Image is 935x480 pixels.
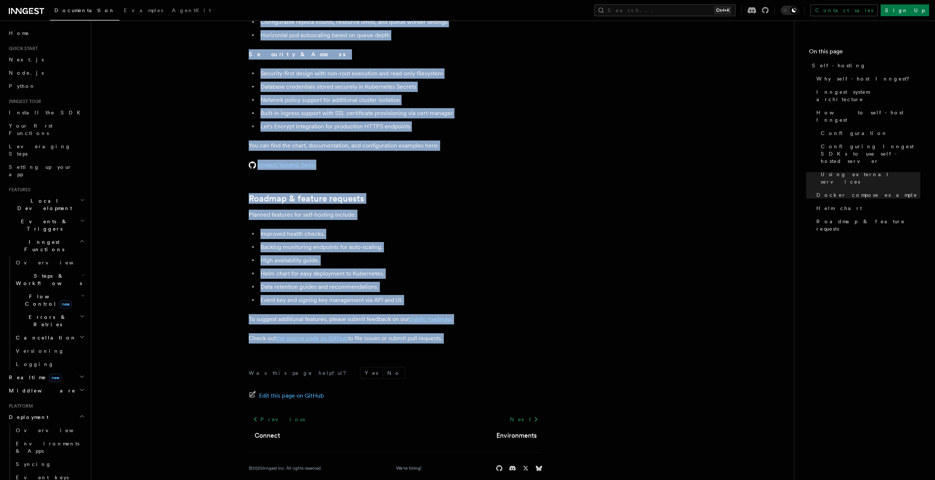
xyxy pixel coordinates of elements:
li: Configurable replica counts, resource limits, and queue worker settings [258,17,543,27]
span: Node.js [9,70,44,76]
a: Contact sales [810,4,878,16]
p: You can find the chart, documentation, and configuration examples here: [249,141,543,151]
a: Inngest system architecture [813,85,920,106]
button: Toggle dark mode [781,6,798,15]
a: We're hiring! [396,465,421,471]
div: © 2025 Inngest Inc. All rights reserved. [249,465,322,471]
span: Errors & Retries [13,313,80,328]
button: Deployment [6,410,86,424]
a: Overview [13,424,86,437]
span: Local Development [6,197,80,212]
button: Cancellation [13,331,86,344]
span: Documentation [54,7,115,13]
button: Errors & Retries [13,310,86,331]
a: Syncing [13,458,86,471]
span: Steps & Workflows [13,272,82,287]
strong: Security & Access [249,51,347,58]
span: Examples [124,7,163,13]
span: Configuring Inngest SDKs to use self-hosted server [821,143,920,165]
a: the source code on GitHub [276,335,348,342]
button: Inngest Functions [6,235,86,256]
a: Leveraging Steps [6,140,86,160]
button: Middleware [6,384,86,397]
span: Versioning [16,348,64,354]
li: High availability guide. [258,255,543,266]
li: Built-in ingress support with SSL certificate provisioning via cert-manager [258,108,543,118]
a: Next.js [6,53,86,66]
span: new [60,300,72,308]
li: Backlog monitoring endpoints for auto-scaling. [258,242,543,252]
li: Network policy support for additional cluster isolation [258,95,543,105]
span: Roadmap & feature requests [816,218,920,232]
span: Middleware [6,387,76,394]
a: Using external services [818,168,920,188]
a: Helm chart [813,202,920,215]
a: AgentKit [168,2,215,20]
span: Leveraging Steps [9,143,71,157]
span: Features [6,187,30,193]
span: Events & Triggers [6,218,80,232]
span: Configuration [821,129,888,137]
p: Planned features for self-hosting include: [249,210,543,220]
a: Connect [255,430,280,441]
button: Realtimenew [6,371,86,384]
a: Self-hosting [809,59,920,72]
span: AgentKit [172,7,211,13]
p: To suggest additional features, please submit feedback on our . [249,314,543,324]
a: Setting up your app [6,160,86,181]
span: Cancellation [13,334,76,341]
a: Sign Up [881,4,929,16]
span: Syncing [16,461,51,467]
p: Was this page helpful? [249,369,351,377]
span: Install the SDK [9,110,85,115]
li: Event key and signing key management via API and UI. [258,295,543,305]
span: Docker compose example [816,191,917,199]
a: How to self-host Inngest [813,106,920,127]
a: Roadmap & feature requests [813,215,920,235]
span: Your first Functions [9,123,53,136]
span: Flow Control [13,293,81,307]
span: Why self-host Inngest? [816,75,914,82]
span: Helm chart [816,205,862,212]
span: Overview [16,260,91,266]
span: Inngest tour [6,99,41,104]
span: Deployment [6,413,48,421]
li: Horizontal pod autoscaling based on queue depth [258,30,543,40]
a: Versioning [13,344,86,358]
a: Docker compose example [813,188,920,202]
a: Examples [119,2,168,20]
a: Your first Functions [6,119,86,140]
span: Next.js [9,57,44,63]
li: Security-first design with non-root execution and read-only filesystem [258,68,543,79]
button: Local Development [6,194,86,215]
span: Inngest system architecture [816,88,920,103]
a: Home [6,26,86,40]
li: Data retention guides and recommendations. [258,282,543,292]
h4: On this page [809,47,920,59]
span: Realtime [6,374,61,381]
span: Self-hosting [812,62,866,69]
a: Next [506,413,543,426]
a: Logging [13,358,86,371]
button: Events & Triggers [6,215,86,235]
span: new [49,374,61,382]
li: Let's Encrypt integration for production HTTPS endpoints [258,121,543,132]
a: Edit this page on GitHub [249,391,324,401]
a: Why self-host Inngest? [813,72,920,85]
span: Home [9,29,29,37]
li: Helm chart for easy deployment to Kubernetes. [258,269,543,279]
span: Environments & Apps [16,441,79,454]
span: Platform [6,403,33,409]
a: Previous [249,413,309,426]
span: Setting up your app [9,164,72,177]
a: Configuration [818,127,920,140]
a: public roadmap [409,316,451,323]
span: Quick start [6,46,38,51]
div: Inngest Functions [6,256,86,371]
button: Yes [360,367,382,378]
a: Install the SDK [6,106,86,119]
span: Inngest Functions [6,238,79,253]
button: No [383,367,405,378]
a: inngest/inngest-helm [249,161,315,168]
a: Configuring Inngest SDKs to use self-hosted server [818,140,920,168]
